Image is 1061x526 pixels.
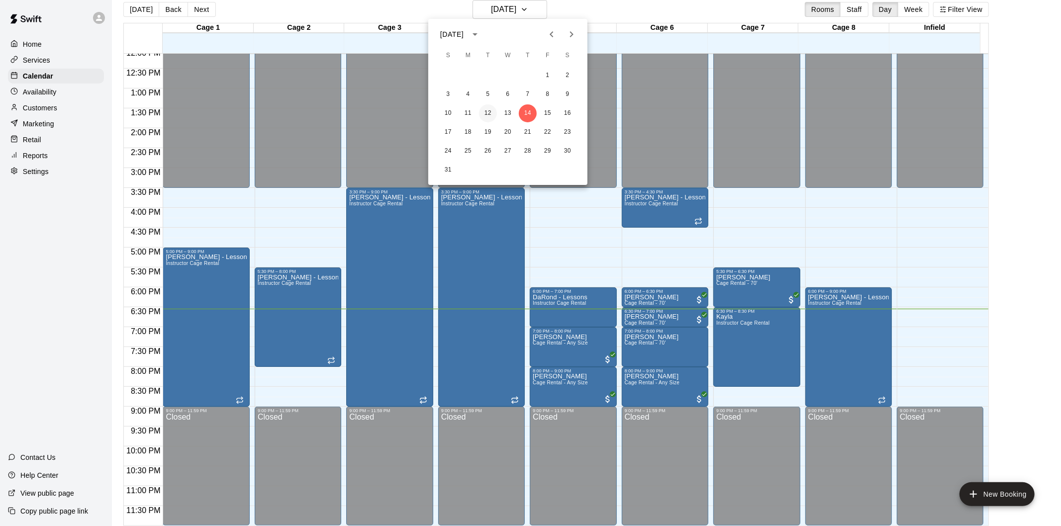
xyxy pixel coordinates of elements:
[539,67,557,85] button: 1
[559,104,577,122] button: 16
[439,142,457,160] button: 24
[459,142,477,160] button: 25
[499,46,517,66] span: Wednesday
[439,161,457,179] button: 31
[499,123,517,141] button: 20
[519,46,537,66] span: Thursday
[479,123,497,141] button: 19
[559,46,577,66] span: Saturday
[539,86,557,103] button: 8
[439,86,457,103] button: 3
[499,86,517,103] button: 6
[439,104,457,122] button: 10
[479,46,497,66] span: Tuesday
[479,104,497,122] button: 12
[539,104,557,122] button: 15
[479,86,497,103] button: 5
[562,24,581,44] button: Next month
[479,142,497,160] button: 26
[519,104,537,122] button: 14
[439,46,457,66] span: Sunday
[499,142,517,160] button: 27
[539,142,557,160] button: 29
[499,104,517,122] button: 13
[519,142,537,160] button: 28
[459,86,477,103] button: 4
[459,123,477,141] button: 18
[559,123,577,141] button: 23
[519,123,537,141] button: 21
[539,46,557,66] span: Friday
[440,29,464,40] div: [DATE]
[542,24,562,44] button: Previous month
[459,46,477,66] span: Monday
[467,26,483,43] button: calendar view is open, switch to year view
[559,86,577,103] button: 9
[559,142,577,160] button: 30
[459,104,477,122] button: 11
[559,67,577,85] button: 2
[539,123,557,141] button: 22
[439,123,457,141] button: 17
[519,86,537,103] button: 7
